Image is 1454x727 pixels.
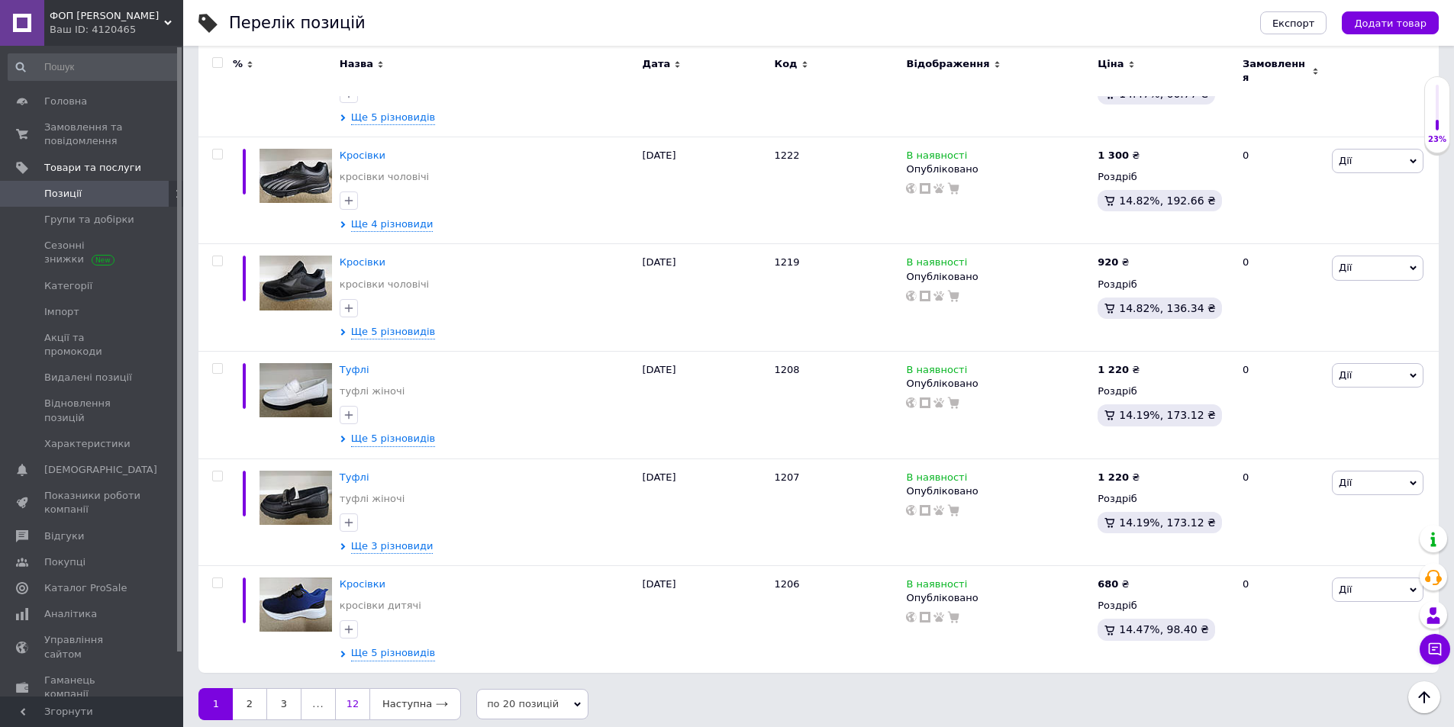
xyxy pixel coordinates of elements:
[229,15,366,31] div: Перелік позицій
[351,111,435,125] span: Ще 5 різновидів
[198,688,233,720] a: 1
[340,150,385,161] span: Кросівки
[1098,364,1129,375] b: 1 220
[775,256,800,268] span: 1219
[1243,57,1308,85] span: Замовлення
[775,57,798,71] span: Код
[1119,623,1209,635] span: 14.47%, 98.40 ₴
[1098,577,1129,591] div: ₴
[643,57,671,71] span: Дата
[906,377,1090,391] div: Опубліковано
[906,256,967,272] span: В наявності
[301,688,335,720] span: ...
[44,529,84,543] span: Відгуки
[1098,492,1230,506] div: Роздріб
[1342,11,1439,34] button: Додати товар
[906,484,1090,498] div: Опубліковано
[260,256,332,310] img: Кроссовки
[639,137,771,244] div: [DATE]
[44,397,141,424] span: Відновлення позицій
[639,566,771,673] div: [DATE]
[340,578,385,590] a: Кросівки
[1354,18,1427,29] span: Додати товар
[1119,88,1209,100] span: 14.47%, 60.77 ₴
[1098,57,1124,71] span: Ціна
[1098,471,1140,484] div: ₴
[1233,244,1328,352] div: 0
[351,432,435,446] span: Ще 5 різновидів
[369,688,461,720] a: Наступна
[1098,256,1129,269] div: ₴
[44,279,92,293] span: Категорії
[351,539,434,554] span: Ще 3 різновиди
[44,95,87,108] span: Головна
[1425,134,1449,145] div: 23%
[44,555,85,569] span: Покупці
[1119,302,1216,314] span: 14.82%, 136.34 ₴
[775,578,800,590] span: 1206
[340,492,405,506] a: туфлі жіночі
[906,591,1090,605] div: Опубліковано
[340,471,369,483] a: Туфлі
[340,256,385,268] a: Кросівки
[8,53,180,81] input: Пошук
[906,57,989,71] span: Відображення
[44,633,141,661] span: Управління сайтом
[351,217,434,232] span: Ще 4 різновиди
[44,239,141,266] span: Сезонні знижки
[906,364,967,380] span: В наявності
[1233,566,1328,673] div: 0
[1339,155,1352,166] span: Дії
[233,57,243,71] span: %
[1098,170,1230,184] div: Роздріб
[775,471,800,483] span: 1207
[906,150,967,166] span: В наявності
[44,161,141,175] span: Товари та послуги
[44,437,131,451] span: Характеристики
[1260,11,1327,34] button: Експорт
[1119,195,1216,207] span: 14.82%, 192.66 ₴
[340,599,421,613] a: кросівки дитячі
[1339,262,1352,273] span: Дії
[340,170,429,184] a: кросівки чоловічі
[1233,351,1328,458] div: 0
[1233,137,1328,244] div: 0
[1098,578,1118,590] b: 680
[1272,18,1315,29] span: Експорт
[335,688,369,720] a: 12
[906,578,967,594] span: В наявності
[44,187,82,201] span: Позиції
[44,371,132,384] span: Видалені позиції
[340,57,373,71] span: Назва
[1119,409,1216,421] span: 14.19%, 173.12 ₴
[1339,477,1352,488] span: Дії
[266,688,301,720] a: 3
[44,213,134,227] span: Групи та добірки
[906,270,1090,284] div: Опубліковано
[351,325,435,339] span: Ще 5 різновидів
[44,674,141,701] span: Гаманець компанії
[1098,363,1140,377] div: ₴
[44,489,141,516] span: Показники роботи компанії
[44,607,97,621] span: Аналітика
[1098,150,1129,161] b: 1 300
[1098,149,1140,162] div: ₴
[340,364,369,375] a: Туфлі
[775,150,800,161] span: 1222
[1339,584,1352,595] span: Дії
[260,577,332,632] img: Кроссовки
[351,646,435,661] span: Ще 5 різновидів
[260,149,332,203] img: Кроссовки
[1420,634,1450,664] button: Чат з покупцем
[639,351,771,458] div: [DATE]
[44,331,141,359] span: Акції та промокоди
[639,458,771,566] div: [DATE]
[775,364,800,375] span: 1208
[233,688,266,720] a: 2
[44,121,141,148] span: Замовлення та повідомлення
[906,471,967,487] span: В наявності
[260,363,332,417] img: Туфлі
